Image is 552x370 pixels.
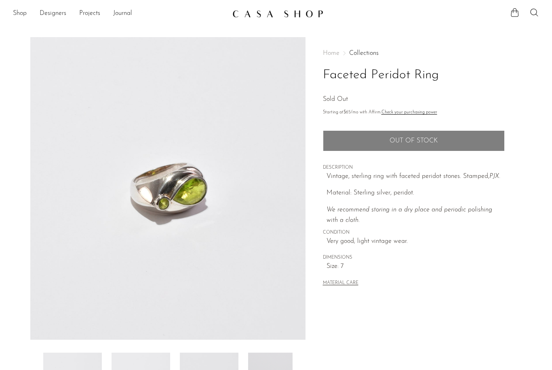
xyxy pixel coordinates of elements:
[13,8,27,19] a: Shop
[323,50,339,56] span: Home
[327,188,505,199] p: Material: Sterling silver, peridot.
[323,229,505,236] span: CONDITION
[323,280,358,286] button: MATERIAL CARE
[343,110,351,115] span: $65
[349,50,379,56] a: Collections
[13,7,226,21] ul: NEW HEADER MENU
[489,173,500,180] em: PJX.
[30,37,305,340] img: Faceted Peridot Ring
[323,130,505,151] button: Add to cart
[13,7,226,21] nav: Desktop navigation
[79,8,100,19] a: Projects
[390,137,438,145] span: Out of stock
[323,254,505,261] span: DIMENSIONS
[323,65,505,86] h1: Faceted Peridot Ring
[113,8,132,19] a: Journal
[327,236,505,247] span: Very good; light vintage wear.
[327,261,505,272] span: Size: 7
[327,171,505,182] p: Vintage, sterling ring with faceted peridot stones. Stamped,
[323,109,505,116] p: Starting at /mo with Affirm.
[327,207,492,224] em: We recommend storing in a dry place and periodic polishing with a cloth.
[323,96,348,102] span: Sold Out
[381,110,437,115] a: Check your purchasing power - Learn more about Affirm Financing (opens in modal)
[323,50,505,56] nav: Breadcrumbs
[323,164,505,171] span: DESCRIPTION
[40,8,66,19] a: Designers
